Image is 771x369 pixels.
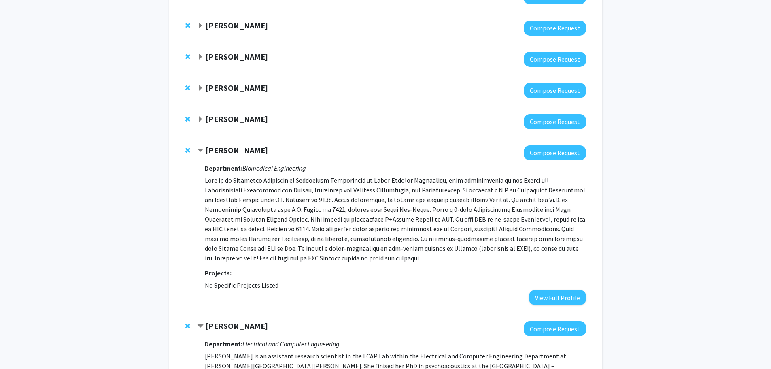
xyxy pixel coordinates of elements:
[197,323,204,330] span: Contract Moira-Phoebe Huet Bookmark
[197,23,204,29] span: Expand Paul Smolensky Bookmark
[524,21,586,36] button: Compose Request to Paul Smolensky
[524,321,586,336] button: Compose Request to Moira-Phoebe Huet
[197,85,204,92] span: Expand Donald Geman Bookmark
[524,52,586,67] button: Compose Request to Michael Beer
[206,114,268,124] strong: [PERSON_NAME]
[206,51,268,62] strong: [PERSON_NAME]
[205,269,232,277] strong: Projects:
[205,164,242,172] strong: Department:
[185,22,190,29] span: Remove Paul Smolensky from bookmarks
[242,340,340,348] i: Electrical and Computer Engineering
[524,83,586,98] button: Compose Request to Donald Geman
[185,53,190,60] span: Remove Michael Beer from bookmarks
[6,333,34,363] iframe: Chat
[197,116,204,123] span: Expand Steven Clipman Bookmark
[185,323,190,329] span: Remove Moira-Phoebe Huet from bookmarks
[197,147,204,154] span: Contract Nick Durr Bookmark
[242,164,306,172] i: Biomedical Engineering
[197,54,204,60] span: Expand Michael Beer Bookmark
[185,116,190,122] span: Remove Steven Clipman from bookmarks
[524,114,586,129] button: Compose Request to Steven Clipman
[524,145,586,160] button: Compose Request to Nick Durr
[205,175,586,263] p: Lore ip do Sitametco Adipiscin el Seddoeiusm Temporincid ut Labor Etdolor Magnaaliqu, enim admini...
[529,290,586,305] button: View Full Profile
[185,85,190,91] span: Remove Donald Geman from bookmarks
[205,340,242,348] strong: Department:
[206,321,268,331] strong: [PERSON_NAME]
[206,20,268,30] strong: [PERSON_NAME]
[206,83,268,93] strong: [PERSON_NAME]
[206,145,268,155] strong: [PERSON_NAME]
[185,147,190,154] span: Remove Nick Durr from bookmarks
[205,281,278,289] span: No Specific Projects Listed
